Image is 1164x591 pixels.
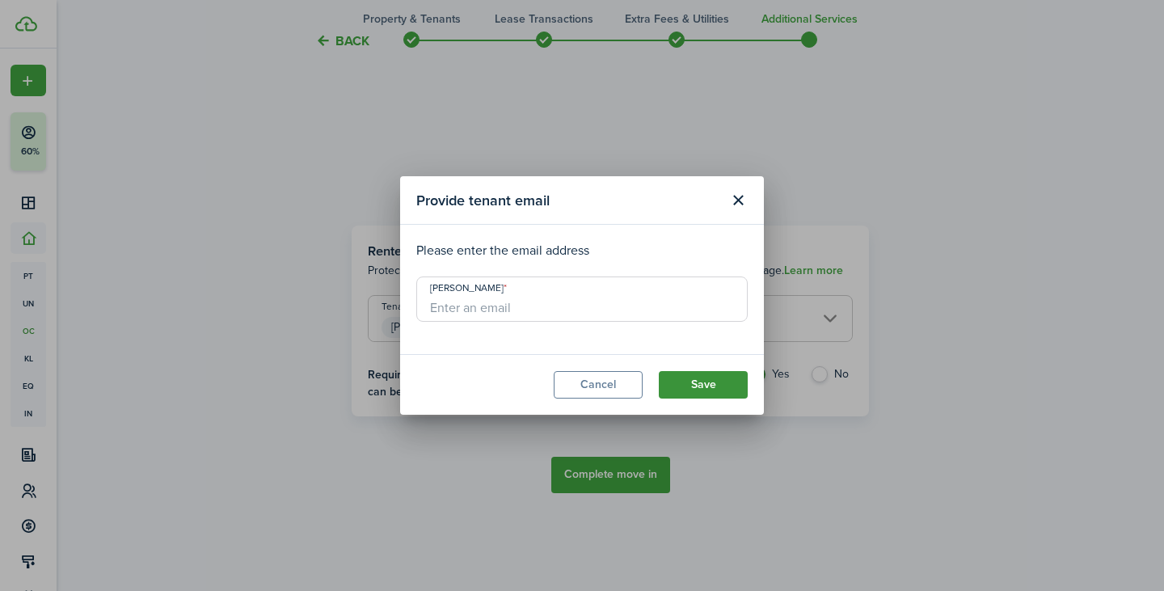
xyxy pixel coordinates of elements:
p: Please enter the email address [416,241,748,260]
input: Enter an email [416,277,748,322]
button: Save [659,371,748,399]
button: Close modal [724,187,752,214]
modal-title: Provide tenant email [416,184,720,216]
button: Cancel [554,371,643,399]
